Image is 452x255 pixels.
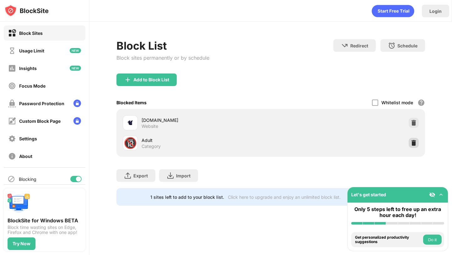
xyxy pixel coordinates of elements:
[228,194,341,200] div: Click here to upgrade and enjoy an unlimited block list.
[142,123,158,129] div: Website
[142,117,271,123] div: [DOMAIN_NAME]
[19,101,64,106] div: Password Protection
[124,137,137,149] div: 🔞
[397,43,417,48] div: Schedule
[8,135,16,143] img: settings-off.svg
[19,118,61,124] div: Custom Block Page
[116,55,209,61] div: Block sites permanently or by schedule
[8,29,16,37] img: block-on.svg
[438,192,444,198] img: omni-setup-toggle.svg
[19,30,43,36] div: Block Sites
[70,48,81,53] img: new-icon.svg
[73,100,81,107] img: lock-menu.svg
[133,173,148,178] div: Export
[8,225,82,235] div: Block time wasting sites on Edge, Firefox and Chrome with one app!
[142,137,271,144] div: Adult
[116,100,147,105] div: Blocked Items
[19,66,37,71] div: Insights
[8,192,30,215] img: push-desktop.svg
[372,5,414,17] div: animation
[126,119,134,127] img: favicons
[19,176,36,182] div: Blocking
[133,77,169,82] div: Add to Block List
[8,117,16,125] img: customize-block-page-off.svg
[150,194,224,200] div: 1 sites left to add to your block list.
[429,192,435,198] img: eye-not-visible.svg
[8,100,16,107] img: password-protection-off.svg
[423,235,442,245] button: Do it
[73,117,81,125] img: lock-menu.svg
[8,47,16,55] img: time-usage-off.svg
[8,175,15,183] img: blocking-icon.svg
[350,43,368,48] div: Redirect
[70,66,81,71] img: new-icon.svg
[19,83,46,89] div: Focus Mode
[8,217,82,224] div: BlockSite for Windows BETA
[8,82,16,90] img: focus-off.svg
[355,235,422,244] div: Get personalized productivity suggestions
[8,152,16,160] img: about-off.svg
[176,173,191,178] div: Import
[19,48,44,53] div: Usage Limit
[19,154,32,159] div: About
[381,100,413,105] div: Whitelist mode
[116,39,209,52] div: Block List
[351,192,386,197] div: Let's get started
[4,4,49,17] img: logo-blocksite.svg
[19,136,37,141] div: Settings
[351,206,444,218] div: Only 5 steps left to free up an extra hour each day!
[8,64,16,72] img: insights-off.svg
[142,144,161,149] div: Category
[13,241,30,246] div: Try Now
[429,8,442,14] div: Login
